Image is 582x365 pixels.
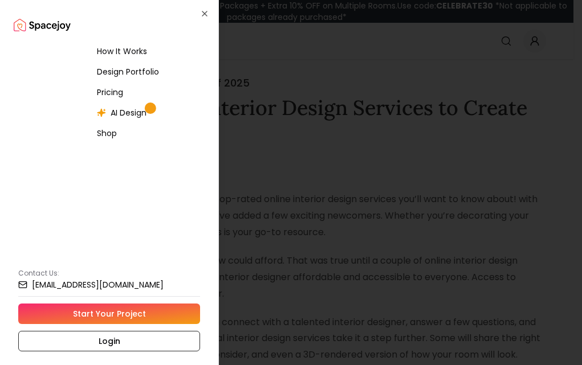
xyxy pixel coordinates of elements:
a: [EMAIL_ADDRESS][DOMAIN_NAME] [18,280,200,289]
a: Start Your Project [18,304,200,324]
a: Spacejoy [14,14,71,36]
span: Pricing [97,87,123,98]
span: Design Portfolio [97,66,159,77]
small: [EMAIL_ADDRESS][DOMAIN_NAME] [32,281,164,289]
span: How It Works [97,46,147,57]
p: Contact Us: [18,269,200,278]
img: Spacejoy Logo [14,14,71,36]
a: Login [18,331,200,351]
span: AI Design [111,107,146,118]
span: Shop [97,128,117,139]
